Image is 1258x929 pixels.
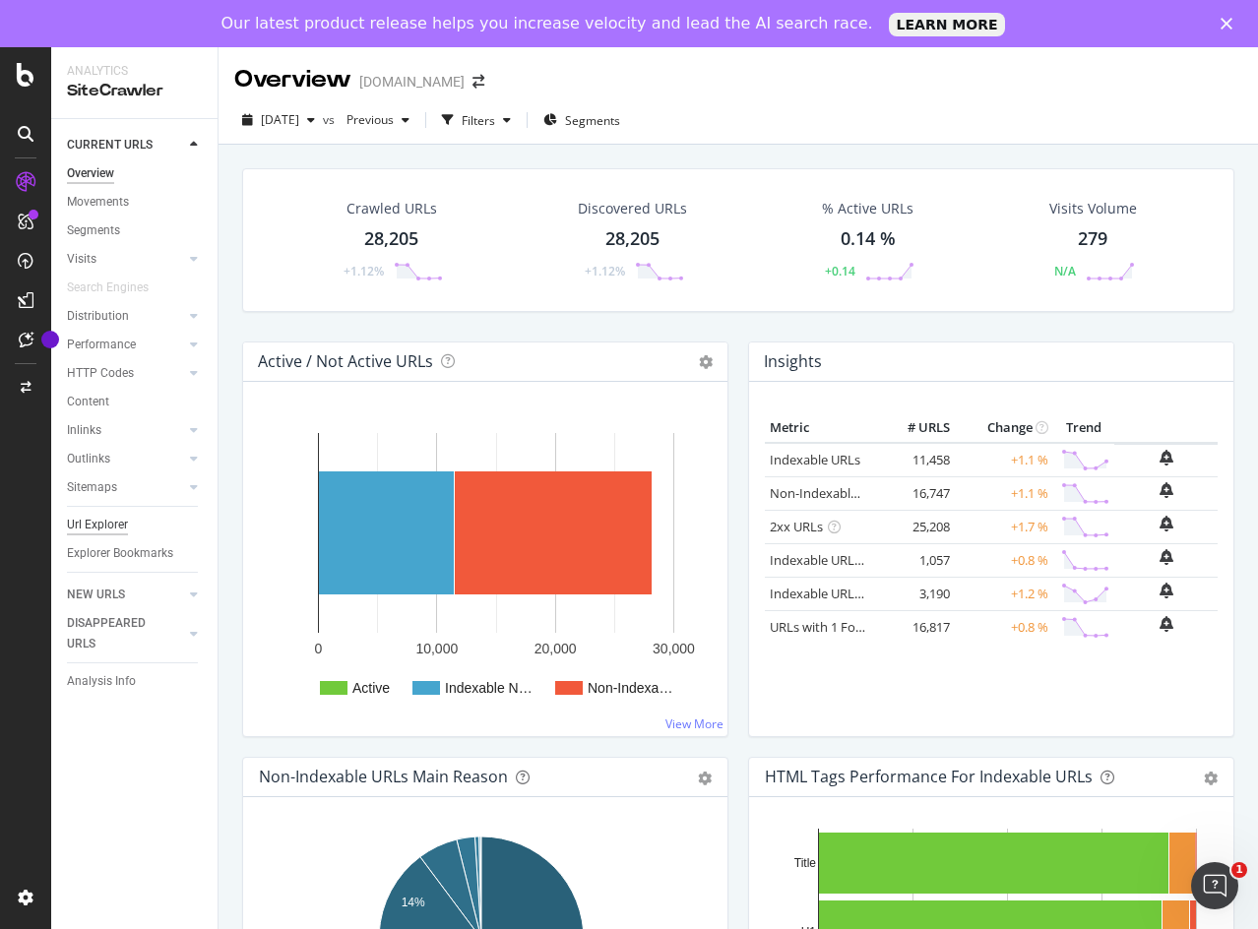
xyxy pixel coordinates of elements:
a: View More [665,715,723,732]
a: Analysis Info [67,671,204,692]
td: +1.1 % [955,476,1053,510]
div: 28,205 [364,226,418,252]
div: gear [698,772,712,785]
div: 0.14 % [841,226,896,252]
a: Indexable URLs [770,451,860,468]
div: bell-plus [1160,516,1173,531]
h4: Insights [764,348,822,375]
div: bell-plus [1160,583,1173,598]
text: Active [352,680,390,696]
div: Segments [67,220,120,241]
div: Analysis Info [67,671,136,692]
a: CURRENT URLS [67,135,184,155]
div: Non-Indexable URLs Main Reason [259,767,508,786]
text: 20,000 [535,641,577,656]
div: 279 [1078,226,1107,252]
div: bell-plus [1160,482,1173,498]
text: Indexable N… [445,680,533,696]
td: 1,057 [876,543,955,577]
a: Sitemaps [67,477,184,498]
button: Previous [339,104,417,136]
div: +1.12% [344,263,384,279]
td: +1.2 % [955,577,1053,610]
td: +0.8 % [955,610,1053,644]
div: Analytics [67,63,202,80]
div: Tooltip anchor [41,331,59,348]
td: 3,190 [876,577,955,610]
div: CURRENT URLS [67,135,153,155]
a: Visits [67,249,184,270]
div: bell-plus [1160,549,1173,565]
div: Explorer Bookmarks [67,543,173,564]
div: NEW URLS [67,585,125,605]
div: Visits [67,249,96,270]
a: NEW URLS [67,585,184,605]
div: Close [1221,18,1240,30]
div: HTTP Codes [67,363,134,384]
td: 16,747 [876,476,955,510]
div: Content [67,392,109,412]
a: Performance [67,335,184,355]
td: 25,208 [876,510,955,543]
a: 2xx URLs [770,518,823,535]
div: % Active URLs [822,199,913,218]
a: Url Explorer [67,515,204,535]
a: Segments [67,220,204,241]
span: Segments [565,112,620,129]
div: Performance [67,335,136,355]
div: 28,205 [605,226,660,252]
a: Overview [67,163,204,184]
a: HTTP Codes [67,363,184,384]
div: Outlinks [67,449,110,469]
a: Search Engines [67,278,168,298]
span: 2025 Aug. 18th [261,111,299,128]
a: Outlinks [67,449,184,469]
div: gear [1204,772,1218,785]
text: 14% [402,896,425,909]
div: SiteCrawler [67,80,202,102]
span: 1 [1231,862,1247,878]
div: +0.14 [825,263,855,279]
div: Distribution [67,306,129,327]
div: HTML Tags Performance for Indexable URLs [765,767,1093,786]
a: Content [67,392,204,412]
a: Movements [67,192,204,213]
i: Options [699,355,713,369]
td: +1.7 % [955,510,1053,543]
div: bell-plus [1160,616,1173,632]
td: +0.8 % [955,543,1053,577]
div: Url Explorer [67,515,128,535]
div: N/A [1054,263,1076,279]
div: Overview [234,63,351,96]
div: [DOMAIN_NAME] [359,72,465,92]
th: Trend [1053,413,1114,443]
text: 0 [315,641,323,656]
div: Movements [67,192,129,213]
a: Explorer Bookmarks [67,543,204,564]
h4: Active / Not Active URLs [258,348,433,375]
div: Sitemaps [67,477,117,498]
div: A chart. [259,413,705,720]
iframe: Intercom live chat [1191,862,1238,909]
button: Filters [434,104,519,136]
td: 11,458 [876,443,955,477]
span: Previous [339,111,394,128]
a: Indexable URLs with Bad Description [770,585,984,602]
text: 30,000 [653,641,695,656]
a: Inlinks [67,420,184,441]
div: Overview [67,163,114,184]
text: Non-Indexa… [588,680,672,696]
div: Discovered URLs [578,199,687,218]
button: [DATE] [234,104,323,136]
td: 16,817 [876,610,955,644]
button: Segments [535,104,628,136]
div: DISAPPEARED URLS [67,613,166,654]
th: Metric [765,413,876,443]
div: arrow-right-arrow-left [472,75,484,89]
div: bell-plus [1160,450,1173,465]
a: Distribution [67,306,184,327]
a: Indexable URLs with Bad H1 [770,551,934,569]
a: Non-Indexable URLs [770,484,890,502]
th: Change [955,413,1053,443]
div: +1.12% [585,263,625,279]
